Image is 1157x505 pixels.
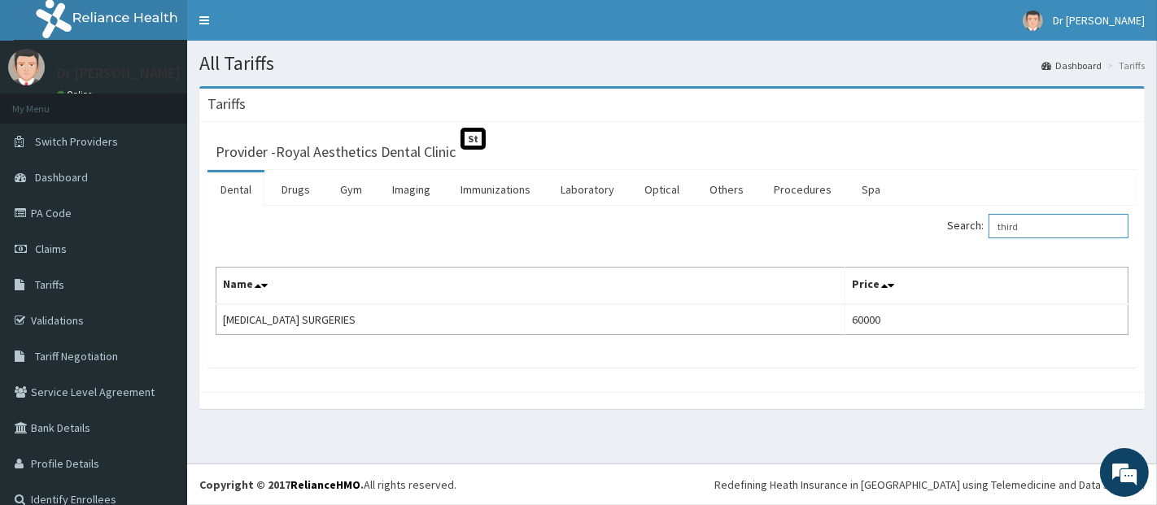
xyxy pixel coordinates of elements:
span: St [461,128,486,150]
a: Imaging [379,172,443,207]
img: User Image [1023,11,1043,31]
a: Online [57,89,96,100]
a: Dashboard [1041,59,1102,72]
a: Spa [849,172,893,207]
span: We're online! [94,150,225,314]
img: d_794563401_company_1708531726252_794563401 [30,81,66,122]
a: Immunizations [448,172,544,207]
td: 60000 [845,304,1129,335]
a: Dental [207,172,264,207]
div: Chat with us now [85,91,273,112]
footer: All rights reserved. [187,464,1157,505]
td: [MEDICAL_DATA] SURGERIES [216,304,845,335]
a: RelianceHMO [290,477,360,492]
a: Laboratory [548,172,627,207]
p: Dr [PERSON_NAME] [57,66,181,81]
h1: All Tariffs [199,53,1145,74]
a: Optical [631,172,692,207]
a: Procedures [761,172,845,207]
a: Drugs [269,172,323,207]
label: Search: [947,214,1129,238]
span: Claims [35,242,67,256]
span: Switch Providers [35,134,118,149]
span: Tariffs [35,277,64,292]
div: Minimize live chat window [267,8,306,47]
a: Others [696,172,757,207]
div: Redefining Heath Insurance in [GEOGRAPHIC_DATA] using Telemedicine and Data Science! [714,477,1145,493]
span: Dashboard [35,170,88,185]
strong: Copyright © 2017 . [199,477,364,492]
h3: Tariffs [207,97,246,111]
span: Tariff Negotiation [35,349,118,364]
li: Tariffs [1103,59,1145,72]
textarea: Type your message and hit 'Enter' [8,334,310,391]
th: Price [845,268,1129,305]
th: Name [216,268,845,305]
span: Dr [PERSON_NAME] [1053,13,1145,28]
a: Gym [327,172,375,207]
input: Search: [989,214,1129,238]
img: User Image [8,49,45,85]
h3: Provider - Royal Aesthetics Dental Clinic [216,145,456,159]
